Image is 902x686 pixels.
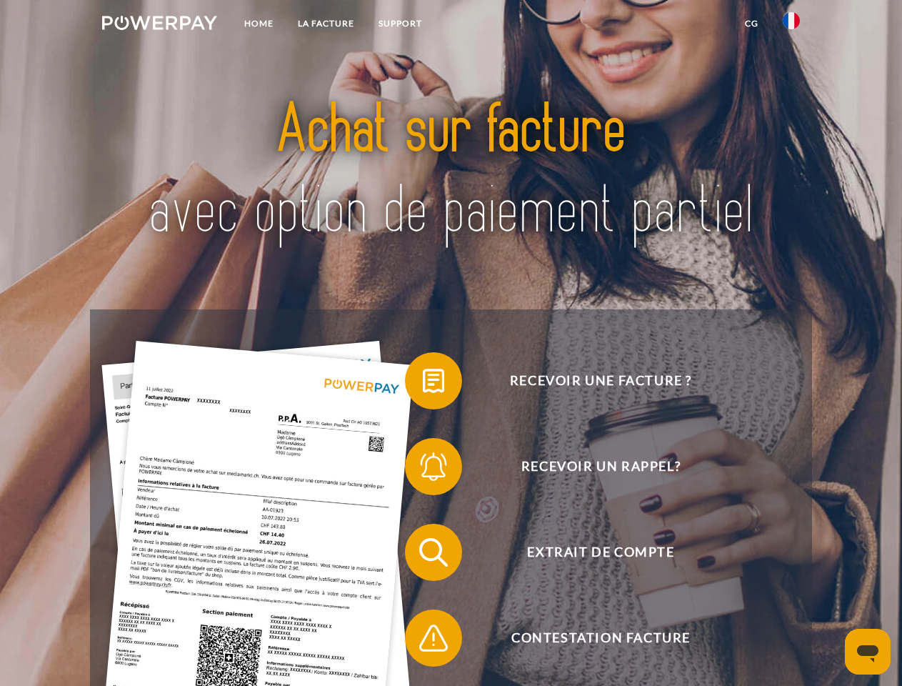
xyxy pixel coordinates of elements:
iframe: Bouton de lancement de la fenêtre de messagerie [845,629,891,675]
img: qb_bell.svg [416,449,451,484]
span: Recevoir un rappel? [426,438,776,495]
span: Contestation Facture [426,610,776,667]
span: Extrait de compte [426,524,776,581]
button: Recevoir une facture ? [405,352,776,409]
a: CG [733,11,771,36]
button: Extrait de compte [405,524,776,581]
img: qb_search.svg [416,535,451,570]
span: Recevoir une facture ? [426,352,776,409]
img: logo-powerpay-white.svg [102,16,217,30]
button: Contestation Facture [405,610,776,667]
img: qb_warning.svg [416,620,451,656]
img: fr [783,12,800,29]
a: LA FACTURE [286,11,366,36]
img: qb_bill.svg [416,363,451,399]
img: title-powerpay_fr.svg [136,69,766,274]
button: Recevoir un rappel? [405,438,776,495]
a: Home [232,11,286,36]
a: Support [366,11,434,36]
